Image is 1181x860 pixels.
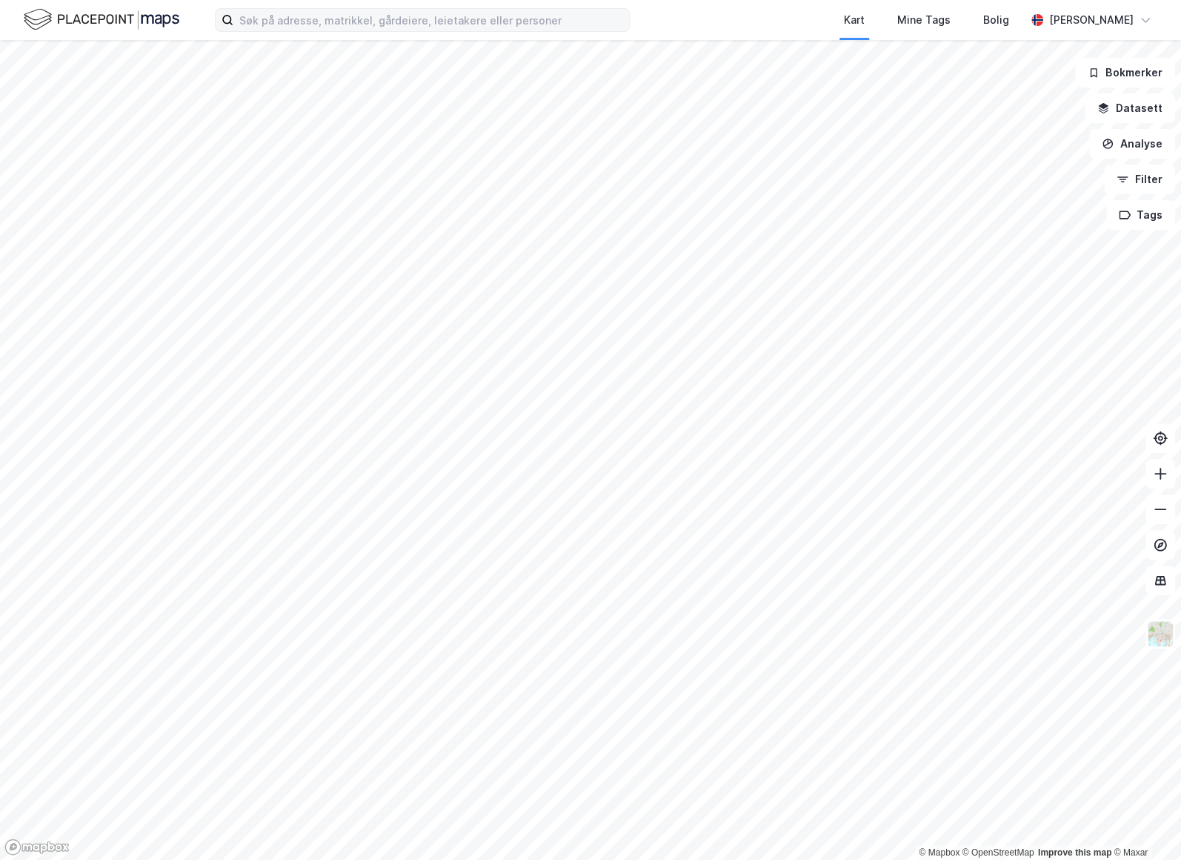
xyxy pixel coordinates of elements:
div: [PERSON_NAME] [1049,11,1134,29]
input: Søk på adresse, matrikkel, gårdeiere, leietakere eller personer [233,9,629,31]
div: Kart [844,11,865,29]
div: Mine Tags [897,11,951,29]
div: Kontrollprogram for chat [1107,789,1181,860]
img: logo.f888ab2527a4732fd821a326f86c7f29.svg [24,7,179,33]
div: Bolig [983,11,1009,29]
iframe: Chat Widget [1107,789,1181,860]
